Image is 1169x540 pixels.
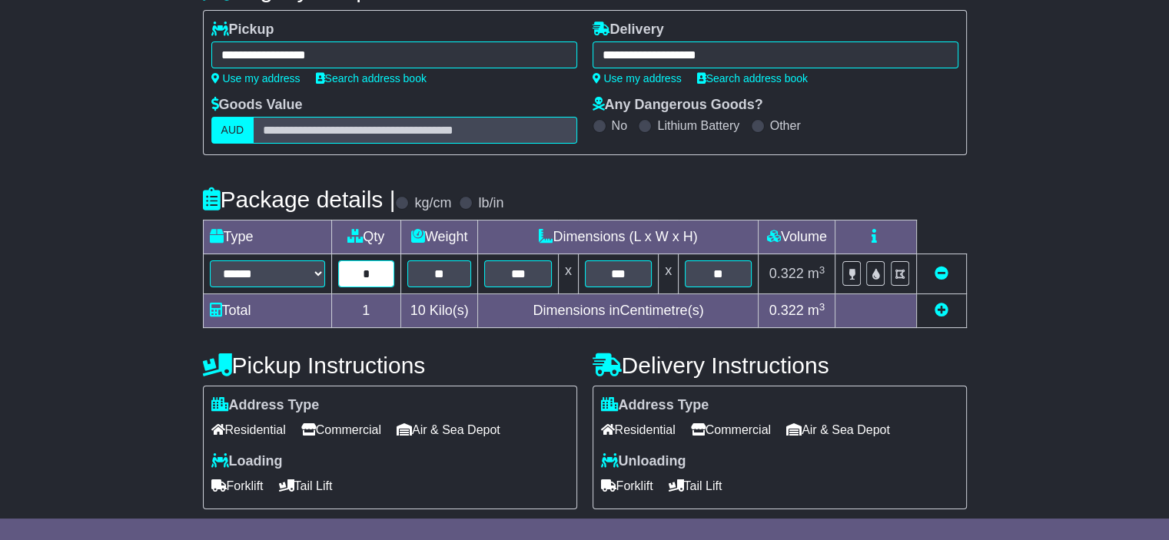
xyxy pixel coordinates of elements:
[691,418,771,442] span: Commercial
[697,72,808,84] a: Search address book
[211,117,254,144] label: AUD
[601,474,653,498] span: Forklift
[659,254,679,294] td: x
[316,72,427,84] a: Search address book
[203,294,331,328] td: Total
[211,474,264,498] span: Forklift
[759,220,835,254] td: Volume
[211,453,283,470] label: Loading
[935,266,948,281] a: Remove this item
[601,418,676,442] span: Residential
[397,418,500,442] span: Air & Sea Depot
[279,474,333,498] span: Tail Lift
[786,418,890,442] span: Air & Sea Depot
[808,266,825,281] span: m
[669,474,722,498] span: Tail Lift
[601,397,709,414] label: Address Type
[400,220,478,254] td: Weight
[819,264,825,276] sup: 3
[211,97,303,114] label: Goods Value
[211,22,274,38] label: Pickup
[478,220,759,254] td: Dimensions (L x W x H)
[769,303,804,318] span: 0.322
[612,118,627,133] label: No
[808,303,825,318] span: m
[211,397,320,414] label: Address Type
[301,418,381,442] span: Commercial
[593,97,763,114] label: Any Dangerous Goods?
[203,353,577,378] h4: Pickup Instructions
[203,187,396,212] h4: Package details |
[211,418,286,442] span: Residential
[770,118,801,133] label: Other
[211,72,301,84] a: Use my address
[203,220,331,254] td: Type
[657,118,739,133] label: Lithium Battery
[935,303,948,318] a: Add new item
[331,220,400,254] td: Qty
[819,301,825,313] sup: 3
[769,266,804,281] span: 0.322
[593,72,682,84] a: Use my address
[331,294,400,328] td: 1
[410,303,426,318] span: 10
[558,254,578,294] td: x
[414,195,451,212] label: kg/cm
[593,22,664,38] label: Delivery
[478,294,759,328] td: Dimensions in Centimetre(s)
[400,294,478,328] td: Kilo(s)
[593,353,967,378] h4: Delivery Instructions
[478,195,503,212] label: lb/in
[601,453,686,470] label: Unloading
